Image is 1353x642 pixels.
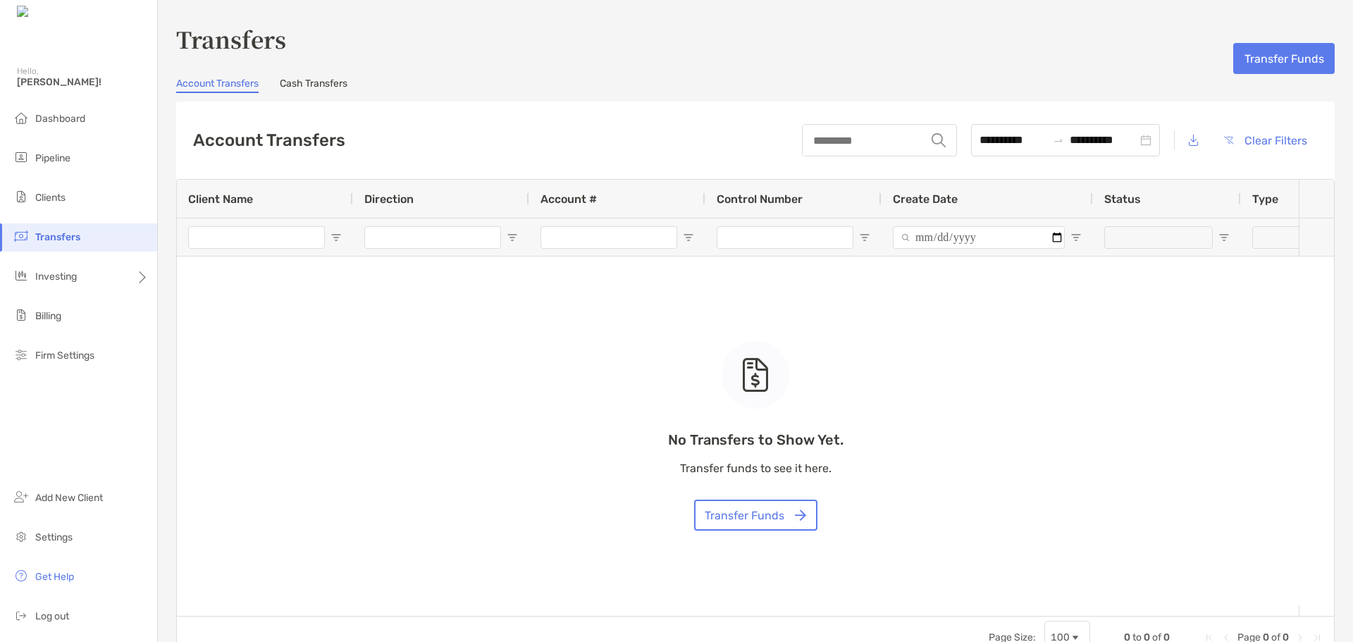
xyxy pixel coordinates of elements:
[17,76,149,88] span: [PERSON_NAME]!
[13,567,30,584] img: get-help icon
[17,6,77,19] img: Zoe Logo
[13,488,30,505] img: add_new_client icon
[668,431,844,449] p: No Transfers to Show Yet.
[35,192,66,204] span: Clients
[1233,43,1335,74] button: Transfer Funds
[176,78,259,93] a: Account Transfers
[13,528,30,545] img: settings icon
[35,610,69,622] span: Log out
[13,346,30,363] img: firm-settings icon
[1224,136,1234,144] img: button icon
[1053,135,1064,146] span: to
[1213,125,1318,156] button: Clear Filters
[13,149,30,166] img: pipeline icon
[35,310,61,322] span: Billing
[932,133,946,147] img: input icon
[35,231,80,243] span: Transfers
[280,78,347,93] a: Cash Transfers
[35,531,73,543] span: Settings
[35,271,77,283] span: Investing
[1053,135,1064,146] span: swap-right
[13,228,30,245] img: transfers icon
[193,130,345,150] h2: Account Transfers
[13,267,30,284] img: investing icon
[795,510,806,521] img: button icon
[13,607,30,624] img: logout icon
[668,459,844,477] p: Transfer funds to see it here.
[741,358,770,392] img: empty state icon
[35,571,74,583] span: Get Help
[35,350,94,362] span: Firm Settings
[35,492,103,504] span: Add New Client
[13,307,30,323] img: billing icon
[176,23,1335,55] h3: Transfers
[13,188,30,205] img: clients icon
[13,109,30,126] img: dashboard icon
[35,152,70,164] span: Pipeline
[35,113,85,125] span: Dashboard
[694,500,817,531] button: Transfer Funds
